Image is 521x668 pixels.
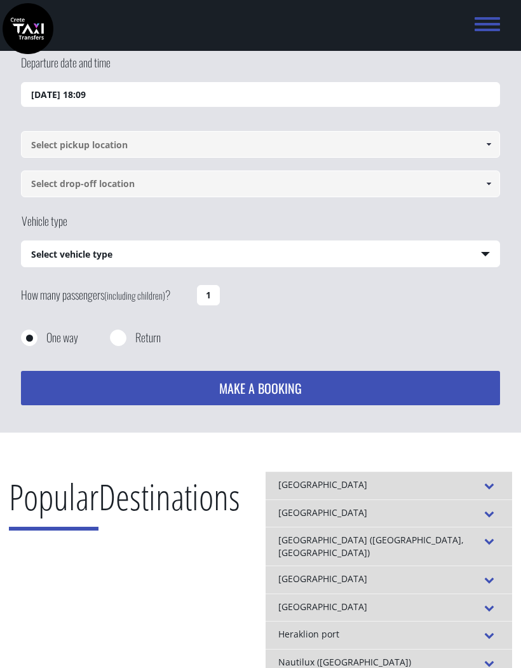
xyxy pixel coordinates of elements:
input: Select drop-off location [21,170,500,197]
a: Crete Taxi Transfers | Safe Taxi Transfer Services from to Heraklion Airport, Chania Airport, Ret... [3,20,53,34]
input: Select pickup location [21,131,500,158]
span: Popular [9,472,98,531]
a: Show All Items [478,170,499,197]
label: Vehicle type [21,213,67,240]
div: [GEOGRAPHIC_DATA] [266,566,512,594]
div: Heraklion port [266,621,512,649]
label: Departure date and time [21,55,111,82]
div: [GEOGRAPHIC_DATA] ([GEOGRAPHIC_DATA], [GEOGRAPHIC_DATA]) [266,527,512,566]
img: Crete Taxi Transfers | Safe Taxi Transfer Services from to Heraklion Airport, Chania Airport, Ret... [3,3,53,54]
div: [GEOGRAPHIC_DATA] [266,594,512,622]
label: How many passengers ? [21,280,189,310]
button: MAKE A BOOKING [21,371,500,405]
div: [GEOGRAPHIC_DATA] [266,499,512,527]
label: Return [135,330,161,345]
small: (including children) [104,288,165,302]
label: One way [46,330,78,345]
h2: Destinations [9,471,240,540]
div: [GEOGRAPHIC_DATA] [266,471,512,499]
span: Select vehicle type [22,241,499,268]
a: Show All Items [478,131,499,158]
